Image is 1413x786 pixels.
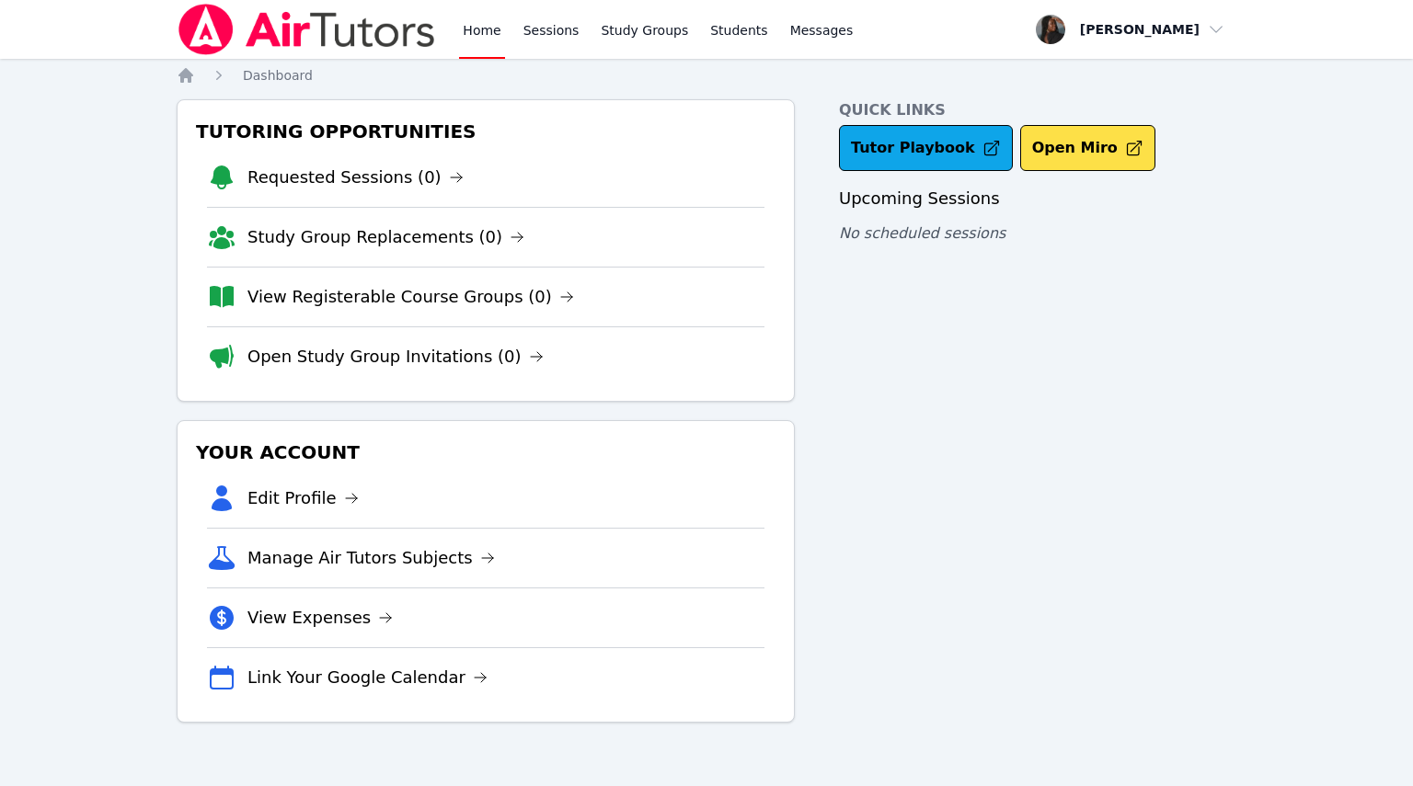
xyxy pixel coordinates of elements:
[177,4,437,55] img: Air Tutors
[247,344,544,370] a: Open Study Group Invitations (0)
[192,115,779,148] h3: Tutoring Opportunities
[839,224,1005,242] span: No scheduled sessions
[839,99,1236,121] h4: Quick Links
[790,21,854,40] span: Messages
[247,485,359,511] a: Edit Profile
[243,66,313,85] a: Dashboard
[247,165,464,190] a: Requested Sessions (0)
[247,545,495,571] a: Manage Air Tutors Subjects
[247,284,574,310] a: View Registerable Course Groups (0)
[247,665,488,690] a: Link Your Google Calendar
[247,605,393,631] a: View Expenses
[839,125,1013,171] a: Tutor Playbook
[839,186,1236,211] h3: Upcoming Sessions
[177,66,1236,85] nav: Breadcrumb
[243,68,313,83] span: Dashboard
[1020,125,1155,171] button: Open Miro
[192,436,779,469] h3: Your Account
[247,224,524,250] a: Study Group Replacements (0)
